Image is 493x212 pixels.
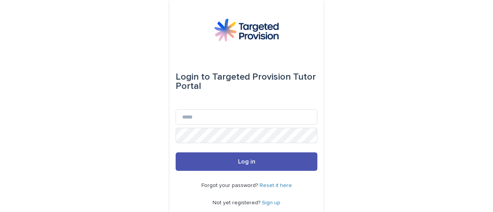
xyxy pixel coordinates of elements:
[213,200,262,205] span: Not yet registered?
[214,18,279,42] img: M5nRWzHhSzIhMunXDL62
[176,152,317,171] button: Log in
[262,200,280,205] a: Sign up
[238,159,255,165] span: Log in
[176,72,210,82] span: Login to
[201,183,260,188] span: Forgot your password?
[176,66,317,97] div: Targeted Provision Tutor Portal
[260,183,292,188] a: Reset it here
